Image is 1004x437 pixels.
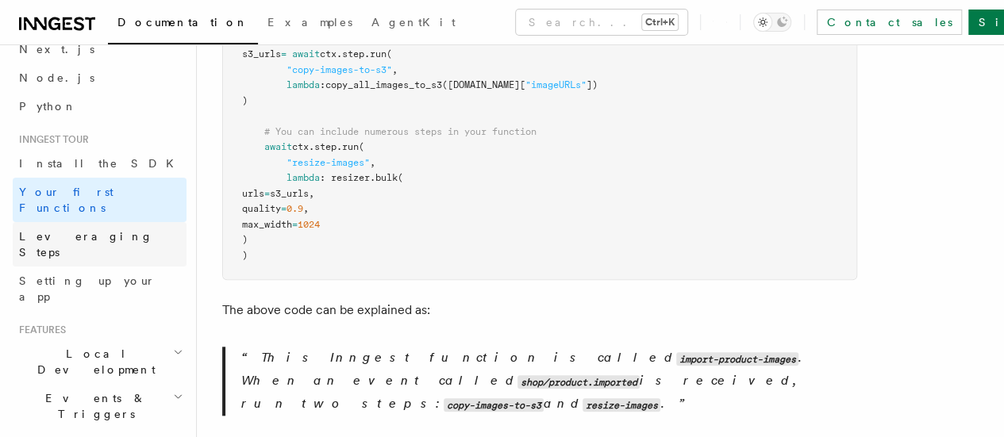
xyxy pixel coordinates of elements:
[442,79,525,90] span: ([DOMAIN_NAME][
[303,203,309,214] span: ,
[517,375,640,389] code: shop/product.imported
[287,157,370,168] span: "resize-images"
[587,79,598,90] span: ])
[337,141,342,152] span: .
[583,398,660,412] code: resize-images
[13,222,187,266] a: Leveraging Steps
[281,48,287,59] span: =
[342,141,359,152] span: run
[13,133,89,146] span: Inngest tour
[371,16,456,29] span: AgentKit
[13,149,187,178] a: Install the SDK
[292,219,298,230] span: =
[264,188,270,199] span: =
[267,16,352,29] span: Examples
[19,186,113,214] span: Your first Functions
[370,157,375,168] span: ,
[359,141,364,152] span: (
[117,16,248,29] span: Documentation
[264,141,292,152] span: await
[387,48,392,59] span: (
[398,172,403,183] span: (
[370,48,387,59] span: run
[337,48,342,59] span: .
[516,10,687,35] button: Search...Ctrl+K
[19,230,153,259] span: Leveraging Steps
[281,203,287,214] span: =
[19,43,94,56] span: Next.js
[242,234,248,245] span: )
[676,352,798,366] code: import-product-images
[325,79,442,90] span: copy_all_images_to_s3
[242,219,292,230] span: max_width
[362,5,465,43] a: AgentKit
[108,5,258,44] a: Documentation
[314,141,337,152] span: step
[13,390,173,422] span: Events & Triggers
[525,79,587,90] span: "imageURLs"
[242,250,248,261] span: )
[444,398,544,412] code: copy-images-to-s3
[817,10,962,35] a: Contact sales
[13,266,187,311] a: Setting up your app
[642,14,678,30] kbd: Ctrl+K
[13,92,187,121] a: Python
[13,63,187,92] a: Node.js
[375,172,398,183] span: bulk
[287,64,392,75] span: "copy-images-to-s3"
[241,347,857,416] p: This Inngest function is called . When an event called is received, run two steps: and .
[309,141,314,152] span: .
[19,71,94,84] span: Node.js
[264,126,537,137] span: # You can include numerous steps in your function
[242,188,264,199] span: urls
[19,100,77,113] span: Python
[13,346,173,378] span: Local Development
[320,79,325,90] span: :
[287,172,320,183] span: lambda
[222,299,857,321] p: The above code can be explained as:
[242,203,281,214] span: quality
[364,48,370,59] span: .
[287,79,320,90] span: lambda
[292,141,309,152] span: ctx
[753,13,791,32] button: Toggle dark mode
[320,172,375,183] span: : resizer.
[19,157,183,170] span: Install the SDK
[13,339,187,384] button: Local Development
[342,48,364,59] span: step
[242,48,281,59] span: s3_urls
[392,64,398,75] span: ,
[258,5,362,43] a: Examples
[13,384,187,428] button: Events & Triggers
[287,203,303,214] span: 0.9
[242,95,248,106] span: )
[320,48,337,59] span: ctx
[270,188,314,199] span: s3_urls,
[13,35,187,63] a: Next.js
[298,219,320,230] span: 1024
[19,274,156,303] span: Setting up your app
[13,324,66,336] span: Features
[13,178,187,222] a: Your first Functions
[292,48,320,59] span: await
